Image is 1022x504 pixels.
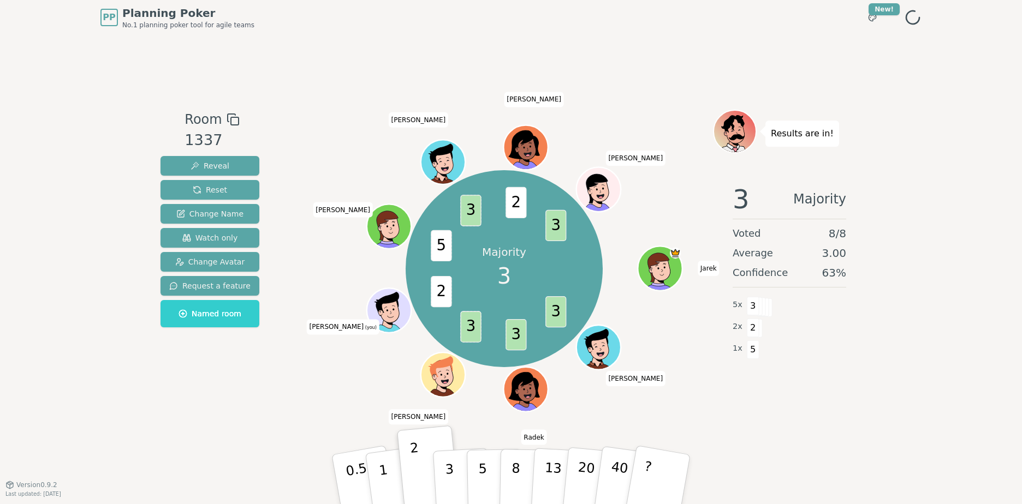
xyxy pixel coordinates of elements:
span: Reveal [191,160,229,171]
span: Room [185,110,222,129]
span: 2 x [733,321,742,333]
span: Click to change your name [389,410,449,425]
span: 3 [460,311,481,342]
span: Click to change your name [389,112,449,128]
span: 3 [506,319,526,350]
span: Click to change your name [313,202,373,218]
span: Named room [179,308,241,319]
button: Click to change your avatar [368,290,410,332]
span: 2 [506,187,526,218]
button: New! [863,8,882,27]
span: Reset [193,184,227,195]
span: 2 [431,276,451,307]
button: Watch only [161,228,259,248]
span: 3 [545,296,566,327]
button: Named room [161,300,259,327]
div: New! [869,3,900,15]
span: Average [733,245,773,261]
span: 3.00 [822,245,846,261]
span: Click to change your name [698,261,720,276]
span: Version 0.9.2 [16,481,57,489]
span: 1 x [733,343,742,355]
button: Request a feature [161,276,259,296]
span: Last updated: [DATE] [5,491,61,497]
span: 3 [747,297,759,315]
button: Reset [161,180,259,200]
p: Results are in! [771,126,834,141]
span: Click to change your name [605,151,666,166]
span: Click to change your name [307,320,379,335]
span: 5 [747,340,759,359]
span: Planning Poker [122,5,254,21]
span: Click to change your name [521,430,546,445]
span: 5 x [733,299,742,311]
button: Change Avatar [161,252,259,272]
button: Version0.9.2 [5,481,57,489]
span: No.1 planning poker tool for agile teams [122,21,254,29]
p: Majority [482,244,526,260]
a: PPPlanning PokerNo.1 planning poker tool for agile teams [100,5,254,29]
span: Watch only [182,232,238,243]
span: Confidence [733,265,788,280]
p: 2 [409,440,424,500]
span: Request a feature [169,280,251,291]
span: Jarek is the host [669,248,680,259]
button: Reveal [161,156,259,176]
span: 2 [747,319,759,337]
span: 3 [460,195,481,226]
button: Change Name [161,204,259,224]
span: Change Avatar [175,256,245,267]
span: Change Name [176,208,243,219]
span: 3 [545,210,566,241]
span: (you) [364,326,377,331]
span: Click to change your name [605,371,666,386]
span: 3 [733,186,750,212]
div: 1337 [185,129,239,152]
span: 63 % [822,265,846,280]
span: PP [103,11,115,24]
span: 5 [431,230,451,261]
span: 3 [497,260,511,292]
span: Click to change your name [504,92,564,107]
span: Majority [793,186,846,212]
span: 8 / 8 [829,226,846,241]
span: Voted [733,226,761,241]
